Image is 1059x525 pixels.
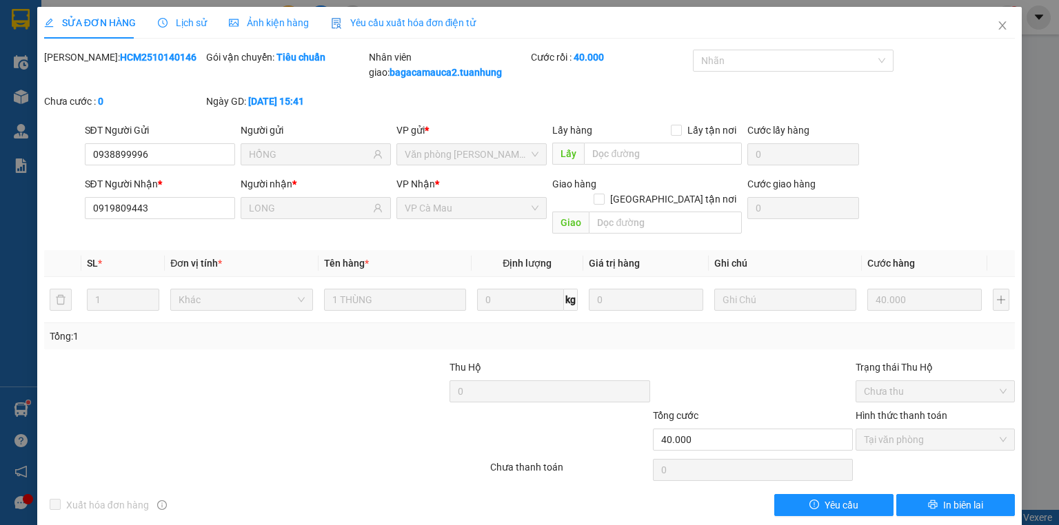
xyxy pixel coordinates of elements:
[405,144,538,165] span: Văn phòng Hồ Chí Minh
[373,150,383,159] span: user
[249,147,370,162] input: Tên người gửi
[552,143,584,165] span: Lấy
[867,289,982,311] input: 0
[774,494,894,516] button: exclamation-circleYêu cầu
[503,258,552,269] span: Định lượng
[997,20,1008,31] span: close
[206,50,365,65] div: Gói vận chuyển:
[983,7,1022,45] button: Close
[747,178,816,189] label: Cước giao hàng
[241,123,391,138] div: Người gửi
[531,50,690,65] div: Cước rồi :
[369,50,528,80] div: Nhân viên giao:
[50,329,410,344] div: Tổng: 1
[896,494,1016,516] button: printerIn biên lai
[44,17,136,28] span: SỬA ĐƠN HÀNG
[552,125,592,136] span: Lấy hàng
[809,500,819,511] span: exclamation-circle
[396,178,435,189] span: VP Nhận
[747,143,859,165] input: Cước lấy hàng
[331,17,476,28] span: Yêu cầu xuất hóa đơn điện tử
[276,52,325,63] b: Tiêu chuẩn
[373,203,383,213] span: user
[179,289,304,310] span: Khác
[61,497,154,513] span: Xuất hóa đơn hàng
[324,258,369,269] span: Tên hàng
[653,410,698,421] span: Tổng cước
[864,381,1007,402] span: Chưa thu
[993,289,1009,311] button: plus
[44,94,203,109] div: Chưa cước :
[324,289,466,311] input: VD: Bàn, Ghế
[709,250,862,277] th: Ghi chú
[856,360,1015,375] div: Trạng thái Thu Hộ
[589,289,703,311] input: 0
[574,52,604,63] b: 40.000
[87,258,98,269] span: SL
[928,500,938,511] span: printer
[44,50,203,65] div: [PERSON_NAME]:
[158,18,168,28] span: clock-circle
[85,176,235,192] div: SĐT Người Nhận
[943,497,983,513] span: In biên lai
[747,197,859,219] input: Cước giao hàng
[825,497,858,513] span: Yêu cầu
[249,200,370,216] input: Tên người nhận
[856,410,947,421] label: Hình thức thanh toán
[682,123,742,138] span: Lấy tận nơi
[405,198,538,218] span: VP Cà Mau
[170,258,222,269] span: Đơn vị tính
[450,362,481,373] span: Thu Hộ
[564,289,578,311] span: kg
[44,18,54,28] span: edit
[158,17,207,28] span: Lịch sử
[589,258,640,269] span: Giá trị hàng
[396,123,547,138] div: VP gửi
[50,289,72,311] button: delete
[229,17,309,28] span: Ảnh kiện hàng
[229,18,239,28] span: picture
[390,67,502,78] b: bagacamauca2.tuanhung
[98,96,103,107] b: 0
[85,123,235,138] div: SĐT Người Gửi
[714,289,856,311] input: Ghi Chú
[589,212,742,234] input: Dọc đường
[867,258,915,269] span: Cước hàng
[552,178,596,189] span: Giao hàng
[747,125,809,136] label: Cước lấy hàng
[120,52,196,63] b: HCM2510140146
[864,429,1007,450] span: Tại văn phòng
[489,460,651,484] div: Chưa thanh toán
[605,192,742,207] span: [GEOGRAPHIC_DATA] tận nơi
[241,176,391,192] div: Người nhận
[157,500,167,510] span: info-circle
[331,18,342,29] img: icon
[552,212,589,234] span: Giao
[248,96,304,107] b: [DATE] 15:41
[584,143,742,165] input: Dọc đường
[206,94,365,109] div: Ngày GD:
